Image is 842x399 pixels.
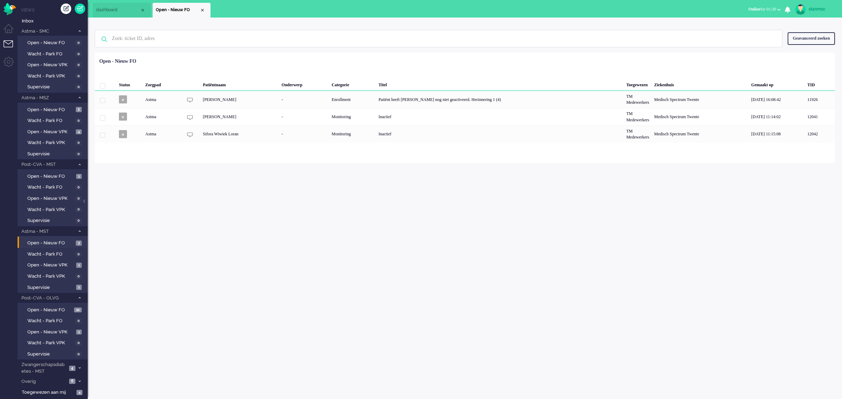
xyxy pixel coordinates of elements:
[20,183,87,191] a: Wacht - Park FO 0
[143,91,183,108] div: Astma
[20,388,88,396] a: Toegewezen aan mij 4
[20,361,67,374] span: Zwangerschapsdiabetes - MST
[805,91,835,108] div: 11926
[20,28,75,35] span: Astma - SMC
[27,273,74,280] span: Wacht - Park VPK
[76,241,82,246] span: 3
[74,307,82,313] span: 10
[749,126,805,143] div: [DATE] 11:15:08
[27,173,74,180] span: Open - Nieuw FO
[27,151,74,157] span: Supervisie
[20,295,75,302] span: Post-CVA - OLVG
[20,239,87,246] a: Open - Nieuw FO 3
[76,330,82,335] span: 1
[119,113,127,121] span: o
[187,132,193,138] img: ic_chat_grey.svg
[794,4,835,15] a: stanmsc
[69,366,75,371] span: 4
[76,285,82,290] span: 1
[75,207,82,212] span: 0
[20,328,87,336] a: Open - Nieuw VPK 1
[20,61,87,68] a: Open - Nieuw VPK 0
[119,95,127,103] span: o
[20,106,87,113] a: Open - Nieuw FO 2
[200,7,205,13] div: Close tab
[744,2,785,18] li: Onlinefor 01:30
[143,108,183,125] div: Astma
[27,307,72,313] span: Open - Nieuw FO
[788,32,835,45] div: Geavanceerd zoeken
[27,117,74,124] span: Wacht - Park FO
[76,174,82,179] span: 1
[20,128,87,135] a: Open - Nieuw VPK 4
[20,72,87,80] a: Wacht - Park VPK 0
[75,252,82,257] span: 0
[27,284,74,291] span: Supervisie
[809,6,835,13] div: stanmsc
[376,126,624,143] div: Inactief
[200,77,279,91] div: Patiëntnaam
[27,107,74,113] span: Open - Nieuw FO
[95,126,835,143] div: 12042
[20,228,75,235] span: Astma - MST
[75,52,82,57] span: 0
[652,108,749,125] div: Medisch Spectrum Twente
[116,77,143,91] div: Status
[624,108,651,125] div: TM Medewerkers
[27,240,74,246] span: Open - Nieuw FO
[329,91,376,108] div: Enrollment
[27,217,74,224] span: Supervisie
[95,108,835,125] div: 12041
[156,7,200,13] span: Open - Nieuw FO
[4,5,16,10] a: Omnidesk
[279,108,329,125] div: -
[76,390,82,395] span: 4
[652,126,749,143] div: Medisch Spectrum Twente
[200,91,279,108] div: [PERSON_NAME]
[376,91,624,108] div: Patiënt heeft [PERSON_NAME] nog niet geactiveerd. Herinnering 1 (4)
[75,185,82,190] span: 0
[75,40,82,46] span: 0
[20,95,75,101] span: Astma - MSZ
[200,108,279,125] div: [PERSON_NAME]
[27,73,74,80] span: Wacht - Park VPK
[75,352,82,357] span: 0
[20,261,87,269] a: Open - Nieuw VPK 1
[20,116,87,124] a: Wacht - Park FO 0
[329,126,376,143] div: Monitoring
[279,77,329,91] div: Onderwerp
[75,151,82,157] span: 0
[75,4,85,14] a: Quick Ticket
[4,40,19,56] li: Tickets menu
[187,115,193,121] img: ic_chat_grey.svg
[119,130,127,138] span: o
[279,91,329,108] div: -
[20,216,87,224] a: Supervisie 0
[95,30,113,48] img: ic-search-icon.svg
[20,378,67,385] span: Overig
[20,283,87,291] a: Supervisie 1
[140,7,146,13] div: Close tab
[749,108,805,125] div: [DATE] 11:14:02
[20,39,87,46] a: Open - Nieuw FO 0
[75,218,82,223] span: 0
[27,340,74,346] span: Wacht - Park VPK
[20,138,87,146] a: Wacht - Park VPK 0
[75,74,82,79] span: 0
[27,51,74,58] span: Wacht - Park FO
[4,24,19,40] li: Dashboard menu
[20,250,87,258] a: Wacht - Park FO 0
[93,3,151,18] li: Dashboard
[75,62,82,68] span: 0
[143,77,183,91] div: Zorgpad
[95,91,835,108] div: 11926
[20,194,87,202] a: Open - Nieuw VPK 0
[76,129,82,135] span: 4
[749,77,805,91] div: Gemaakt op
[27,129,74,135] span: Open - Nieuw VPK
[27,251,74,258] span: Wacht - Park FO
[20,83,87,90] a: Supervisie 0
[22,389,74,396] span: Toegewezen aan mij
[20,272,87,280] a: Wacht - Park VPK 0
[4,57,19,73] li: Admin menu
